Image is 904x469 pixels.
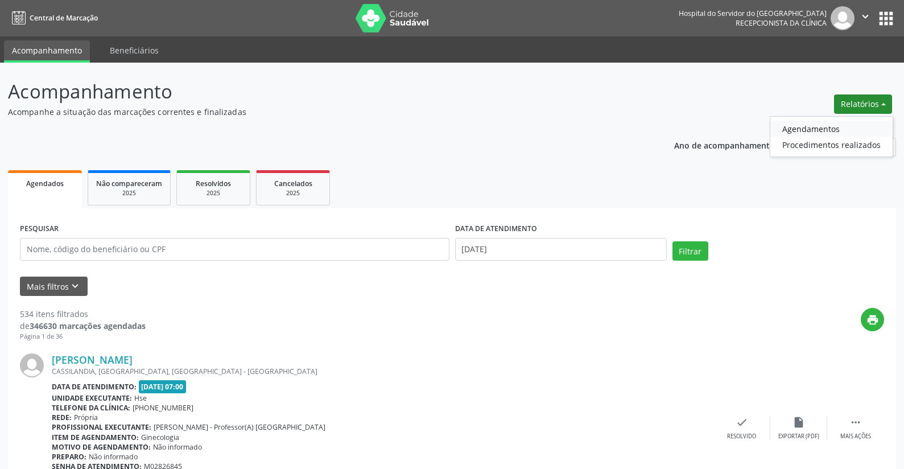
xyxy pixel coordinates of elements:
[30,320,146,331] strong: 346630 marcações agendadas
[20,238,449,261] input: Nome, código do beneficiário ou CPF
[274,179,312,188] span: Cancelados
[20,320,146,332] div: de
[102,40,167,60] a: Beneficiários
[96,179,162,188] span: Não compareceram
[52,367,713,376] div: CASSILANDIA, [GEOGRAPHIC_DATA], [GEOGRAPHIC_DATA] - [GEOGRAPHIC_DATA]
[455,238,667,261] input: Selecione um intervalo
[770,121,893,137] a: Agendamentos
[861,308,884,331] button: print
[141,433,179,442] span: Ginecologia
[4,40,90,63] a: Acompanhamento
[855,6,876,30] button: 
[8,77,630,106] p: Acompanhamento
[52,413,72,422] b: Rede:
[455,220,537,238] label: DATA DE ATENDIMENTO
[52,353,133,366] a: [PERSON_NAME]
[679,9,827,18] div: Hospital do Servidor do [GEOGRAPHIC_DATA]
[30,13,98,23] span: Central de Marcação
[831,6,855,30] img: img
[736,416,748,429] i: check
[672,241,708,261] button: Filtrar
[52,442,151,452] b: Motivo de agendamento:
[8,9,98,27] a: Central de Marcação
[134,393,147,403] span: Hse
[20,332,146,342] div: Página 1 de 36
[26,179,64,188] span: Agendados
[133,403,193,413] span: [PHONE_NUMBER]
[96,189,162,198] div: 2025
[20,353,44,377] img: img
[770,116,893,157] ul: Relatórios
[736,18,827,28] span: Recepcionista da clínica
[154,422,325,432] span: [PERSON_NAME] - Professor(A) [GEOGRAPHIC_DATA]
[778,433,819,441] div: Exportar (PDF)
[770,137,893,153] a: Procedimentos realizados
[52,403,130,413] b: Telefone da clínica:
[866,314,879,326] i: print
[849,416,862,429] i: 
[74,413,98,422] span: Própria
[52,422,151,432] b: Profissional executante:
[52,452,86,462] b: Preparo:
[69,280,81,293] i: keyboard_arrow_down
[20,277,88,297] button: Mais filtroskeyboard_arrow_down
[792,416,805,429] i: insert_drive_file
[185,189,242,198] div: 2025
[52,393,132,403] b: Unidade executante:
[52,382,137,392] b: Data de atendimento:
[20,308,146,320] div: 534 itens filtrados
[859,10,872,23] i: 
[840,433,871,441] div: Mais ações
[89,452,138,462] span: Não informado
[8,106,630,118] p: Acompanhe a situação das marcações correntes e finalizadas
[674,138,775,152] p: Ano de acompanhamento
[139,380,187,393] span: [DATE] 07:00
[52,433,139,442] b: Item de agendamento:
[20,220,59,238] label: PESQUISAR
[196,179,231,188] span: Resolvidos
[265,189,321,198] div: 2025
[727,433,756,441] div: Resolvido
[876,9,896,28] button: apps
[834,94,892,114] button: Relatórios
[153,442,202,452] span: Não informado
